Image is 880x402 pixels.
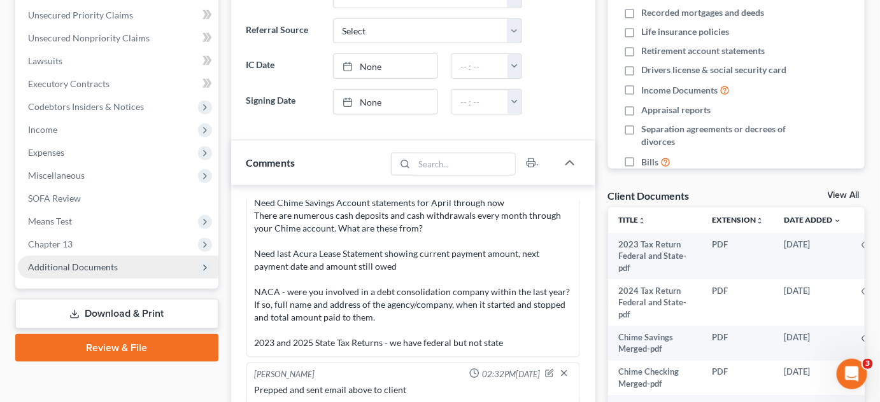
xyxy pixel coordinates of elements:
input: -- : -- [451,54,508,78]
a: Unsecured Nonpriority Claims [18,27,218,50]
span: Additional Documents [28,261,118,272]
td: PDF [702,361,774,396]
td: [DATE] [774,326,851,361]
span: Separation agreements or decrees of divorces [641,123,790,148]
span: 3 [863,359,873,369]
label: Signing Date [240,89,327,114]
div: Prepped and sent email above to client [255,384,572,396]
span: Unsecured Priority Claims [28,10,133,20]
a: Download & Print [15,299,218,329]
span: Appraisal reports [641,104,711,116]
td: Chime Checking Merged-pdf [608,361,702,396]
span: Unsecured Nonpriority Claims [28,32,150,43]
a: Review & File [15,334,218,362]
a: Unsecured Priority Claims [18,4,218,27]
span: SOFA Review [28,193,81,204]
input: Search... [414,153,515,175]
a: Executory Contracts [18,73,218,95]
span: Expenses [28,147,64,158]
td: 2023 Tax Return Federal and State-pdf [608,233,702,279]
i: unfold_more [756,217,763,225]
span: Executory Contracts [28,78,110,89]
span: Income [28,124,57,135]
a: Extensionunfold_more [712,215,763,225]
td: PDF [702,326,774,361]
i: unfold_more [638,217,646,225]
td: 2024 Tax Return Federal and State-pdf [608,279,702,326]
div: I have had the chance to go through everything and still need some items and have a few questions... [255,69,572,349]
input: -- : -- [451,90,508,114]
a: None [334,90,437,114]
span: 02:32PM[DATE] [482,368,540,380]
td: [DATE] [774,361,851,396]
a: Lawsuits [18,50,218,73]
iframe: Intercom live chat [837,359,867,389]
label: IC Date [240,53,327,79]
div: Client Documents [608,189,690,202]
span: Lawsuits [28,55,62,66]
td: PDF [702,279,774,326]
td: Chime Savings Merged-pdf [608,326,702,361]
a: Titleunfold_more [618,215,646,225]
i: expand_more [834,217,841,225]
span: Income Documents [641,84,718,97]
td: [DATE] [774,233,851,279]
a: Date Added expand_more [784,215,841,225]
td: PDF [702,233,774,279]
span: Drivers license & social security card [641,64,786,76]
span: Recorded mortgages and deeds [641,6,764,19]
span: Comments [246,156,295,169]
span: Chapter 13 [28,239,73,249]
span: Life insurance policies [641,25,729,38]
div: [PERSON_NAME] [255,368,315,381]
span: Bills [641,156,658,169]
label: Referral Source [240,18,327,44]
span: Retirement account statements [641,45,765,57]
td: [DATE] [774,279,851,326]
a: None [334,54,437,78]
a: SOFA Review [18,187,218,210]
span: Means Test [28,216,72,226]
span: Codebtors Insiders & Notices [28,101,144,112]
span: Miscellaneous [28,170,85,181]
a: View All [828,191,860,200]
